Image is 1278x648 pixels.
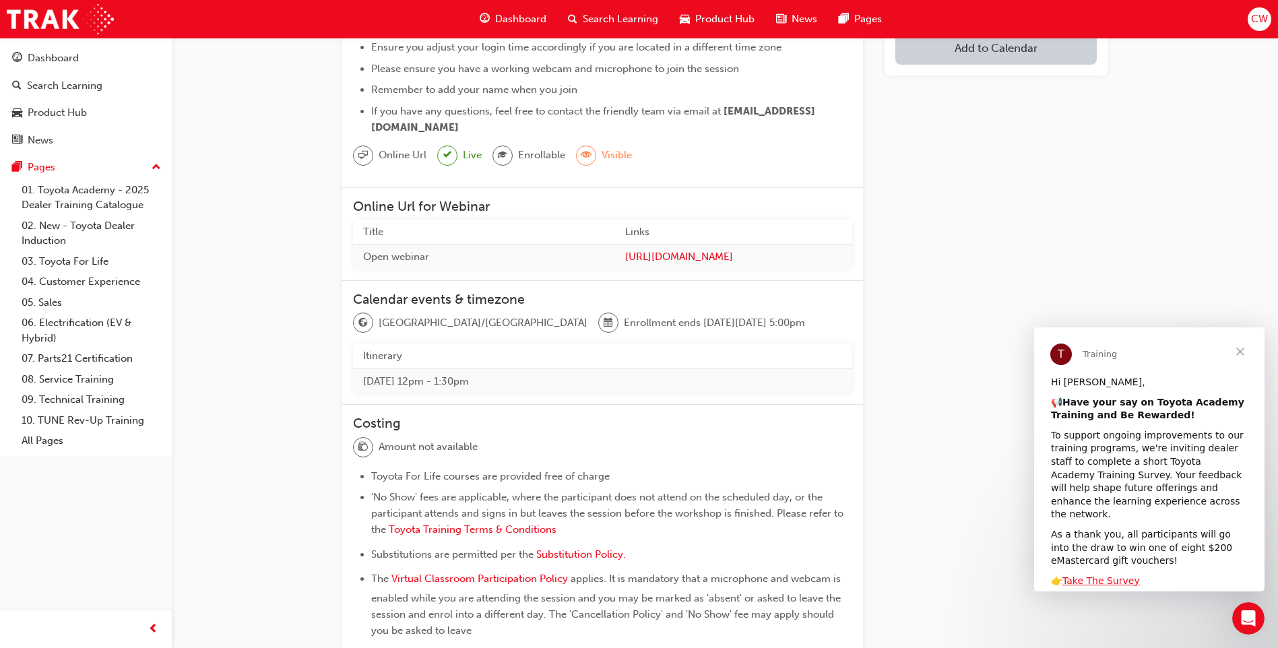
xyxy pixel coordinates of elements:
div: Pages [28,160,55,175]
a: 10. TUNE Rev-Up Training [16,410,166,431]
span: Search Learning [583,11,658,27]
span: [GEOGRAPHIC_DATA]/[GEOGRAPHIC_DATA] [379,315,587,331]
span: Visible [602,148,632,163]
span: car-icon [680,11,690,28]
span: Product Hub [695,11,755,27]
span: prev-icon [148,621,158,638]
a: Search Learning [5,73,166,98]
span: 'No Show' fees are applicable, where the participant does not attend on the scheduled day, or the... [371,491,846,536]
span: news-icon [776,11,786,28]
span: tick-icon [443,147,451,164]
img: Trak [7,4,114,34]
span: graduationCap-icon [498,147,507,164]
a: [URL][DOMAIN_NAME] [625,249,842,265]
span: Enrollable [518,148,565,163]
a: 05. Sales [16,292,166,313]
a: 06. Electrification (EV & Hybrid) [16,313,166,348]
a: Dashboard [5,46,166,71]
span: news-icon [12,135,22,147]
a: news-iconNews [765,5,828,33]
a: 09. Technical Training [16,389,166,410]
a: News [5,128,166,153]
span: search-icon [12,80,22,92]
iframe: Intercom live chat [1232,602,1265,635]
span: pages-icon [12,162,22,174]
a: 01. Toyota Academy - 2025 Dealer Training Catalogue [16,180,166,216]
th: Title [353,220,615,245]
a: 04. Customer Experience [16,271,166,292]
a: 08. Service Training [16,369,166,390]
span: Live [463,148,482,163]
span: Enrollment ends [DATE][DATE] 5:00pm [624,315,805,331]
button: Pages [5,155,166,180]
span: pages-icon [839,11,849,28]
a: guage-iconDashboard [469,5,557,33]
a: Substitution Policy. [536,548,626,560]
span: Online Url [379,148,426,163]
button: Add to Calendar [895,31,1097,65]
a: Product Hub [5,100,166,125]
span: If you have any questions, feel free to contact the friendly team via email at [371,105,721,117]
button: CW [1248,7,1271,31]
span: eye-icon [581,147,591,164]
th: Links [615,220,852,245]
span: Amount not available [379,439,478,455]
span: search-icon [568,11,577,28]
span: Remember to add your name when you join [371,84,577,96]
span: guage-icon [12,53,22,65]
span: globe-icon [358,315,368,332]
div: Product Hub [28,105,87,121]
button: DashboardSearch LearningProduct HubNews [5,43,166,155]
a: pages-iconPages [828,5,893,33]
span: Open webinar [363,251,429,263]
a: All Pages [16,430,166,451]
span: Pages [854,11,882,27]
span: up-icon [152,159,161,176]
td: [DATE] 12pm - 1:30pm [353,368,852,393]
span: CW [1251,11,1268,27]
span: money-icon [358,439,368,456]
span: Dashboard [495,11,546,27]
a: Virtual Classroom Participation Policy [391,573,568,585]
h3: Online Url for Webinar [353,199,852,214]
span: guage-icon [480,11,490,28]
span: sessionType_ONLINE_URL-icon [358,147,368,164]
div: Search Learning [27,78,102,94]
h3: Costing [353,416,852,431]
span: The [371,573,389,585]
th: Itinerary [353,344,852,368]
h3: Calendar events & timezone [353,292,852,307]
a: car-iconProduct Hub [669,5,765,33]
a: search-iconSearch Learning [557,5,669,33]
span: calendar-icon [604,315,613,332]
a: 07. Parts21 Certification [16,348,166,369]
a: Toyota Training Terms & Conditions [389,523,556,536]
div: News [28,133,53,148]
a: 02. New - Toyota Dealer Induction [16,216,166,251]
span: Please ensure you have a working webcam and microphone to join the session [371,63,739,75]
a: 03. Toyota For Life [16,251,166,272]
div: Dashboard [28,51,79,66]
span: News [792,11,817,27]
span: [EMAIL_ADDRESS][DOMAIN_NAME] [371,105,815,133]
span: Substitutions are permitted per the [371,548,534,560]
span: Ensure you adjust your login time accordingly if you are located in a different time zone [371,41,781,53]
span: Toyota For Life courses are provided free of charge [371,470,610,482]
iframe: Intercom live chat message [1034,327,1265,591]
span: car-icon [12,107,22,119]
